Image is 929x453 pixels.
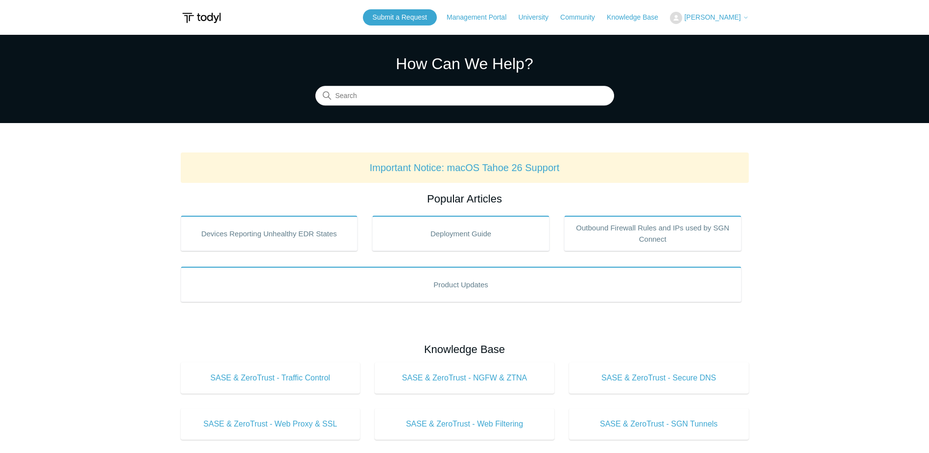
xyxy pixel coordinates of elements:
img: Todyl Support Center Help Center home page [181,9,222,27]
a: Devices Reporting Unhealthy EDR States [181,216,358,251]
h1: How Can We Help? [315,52,614,75]
a: Management Portal [447,12,516,23]
h2: Knowledge Base [181,341,749,357]
a: University [518,12,558,23]
h2: Popular Articles [181,191,749,207]
a: Deployment Guide [372,216,549,251]
a: Important Notice: macOS Tahoe 26 Support [370,162,560,173]
span: SASE & ZeroTrust - Secure DNS [584,372,734,384]
span: SASE & ZeroTrust - NGFW & ZTNA [389,372,540,384]
span: SASE & ZeroTrust - Web Filtering [389,418,540,430]
span: SASE & ZeroTrust - SGN Tunnels [584,418,734,430]
span: SASE & ZeroTrust - Web Proxy & SSL [195,418,346,430]
a: SASE & ZeroTrust - Web Proxy & SSL [181,408,360,440]
a: Submit a Request [363,9,437,25]
a: SASE & ZeroTrust - Web Filtering [375,408,554,440]
a: Knowledge Base [607,12,668,23]
a: SASE & ZeroTrust - SGN Tunnels [569,408,749,440]
a: SASE & ZeroTrust - Secure DNS [569,362,749,394]
button: [PERSON_NAME] [670,12,748,24]
a: Product Updates [181,267,741,302]
a: Community [560,12,605,23]
input: Search [315,86,614,106]
a: Outbound Firewall Rules and IPs used by SGN Connect [564,216,741,251]
a: SASE & ZeroTrust - Traffic Control [181,362,360,394]
span: SASE & ZeroTrust - Traffic Control [195,372,346,384]
a: SASE & ZeroTrust - NGFW & ZTNA [375,362,554,394]
span: [PERSON_NAME] [684,13,740,21]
